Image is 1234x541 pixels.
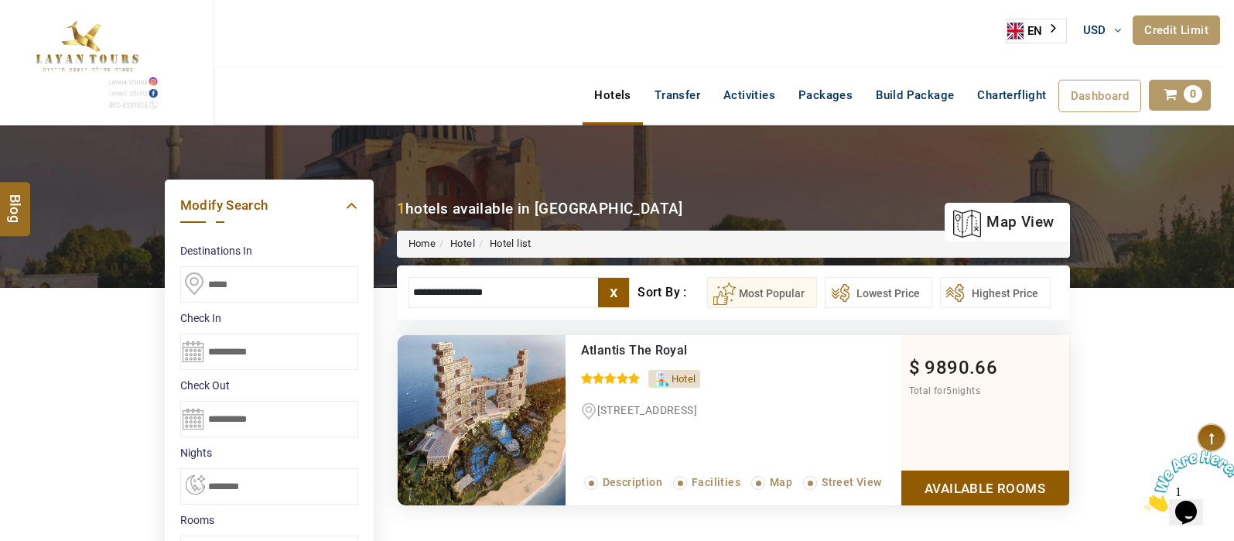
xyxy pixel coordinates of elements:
a: Transfer [643,80,712,111]
span: 9890.66 [925,357,997,378]
a: Hotels [583,80,642,111]
label: Rooms [180,512,358,528]
span: 0 [1184,85,1202,103]
span: USD [1083,23,1106,37]
span: Description [603,476,662,488]
a: Show Rooms [901,471,1069,505]
span: $ [909,357,920,378]
img: The Royal Line Holidays [12,7,161,111]
span: Map [770,476,792,488]
div: Language [1007,19,1067,43]
li: Hotel list [475,237,532,252]
label: Check Out [180,378,358,393]
a: Hotel [450,238,475,249]
button: Most Popular [707,277,817,308]
b: 1 [397,200,405,217]
span: Total for nights [909,385,980,396]
label: nights [180,445,358,461]
label: x [598,278,629,307]
iframe: chat widget [1138,444,1234,518]
a: Build Package [864,80,966,111]
a: Activities [712,80,787,111]
span: [STREET_ADDRESS] [597,404,697,416]
span: 1 [6,6,12,19]
div: hotels available in [GEOGRAPHIC_DATA] [397,198,683,219]
img: Chat attention grabber [6,6,102,67]
span: Hotel [672,373,696,385]
div: Atlantis The Royal [581,343,837,358]
span: Blog [5,193,26,207]
a: EN [1007,19,1066,43]
a: Home [408,238,436,249]
label: Check In [180,310,358,326]
button: Highest Price [940,277,1051,308]
button: Lowest Price [825,277,932,308]
aside: Language selected: English [1007,19,1067,43]
span: Street View [822,476,881,488]
span: Charterflight [977,88,1046,102]
span: 5 [946,385,952,396]
a: Packages [787,80,864,111]
span: Facilities [692,476,740,488]
img: a34e53890691e5058368f88d07eeb3bcaab51b7d.jpeg [398,335,566,505]
a: map view [952,205,1054,239]
a: Modify Search [180,195,358,216]
a: 0 [1149,80,1211,111]
span: Dashboard [1071,89,1130,103]
div: Sort By : [638,277,706,308]
a: Atlantis The Royal [581,343,688,358]
a: Credit Limit [1133,15,1220,45]
a: Charterflight [966,80,1058,111]
label: Destinations In [180,243,358,259]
